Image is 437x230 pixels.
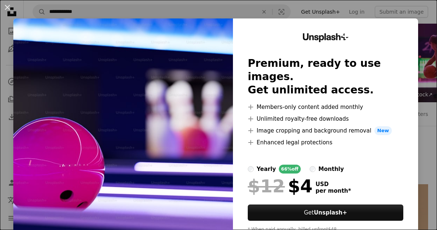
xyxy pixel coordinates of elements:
[257,165,276,174] div: yearly
[248,176,313,196] div: $4
[248,103,403,111] li: Members-only content added monthly
[310,166,316,172] input: monthly
[316,188,351,194] span: per month *
[248,176,285,196] span: $12
[248,57,403,97] h2: Premium, ready to use images. Get unlimited access.
[248,126,403,135] li: Image cropping and background removal
[279,165,301,174] div: 66% off
[248,205,403,221] button: GetUnsplash+
[318,165,344,174] div: monthly
[316,181,351,188] span: USD
[314,209,347,216] strong: Unsplash+
[248,166,254,172] input: yearly66%off
[248,138,403,147] li: Enhanced legal protections
[374,126,392,135] span: New
[248,114,403,123] li: Unlimited royalty-free downloads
